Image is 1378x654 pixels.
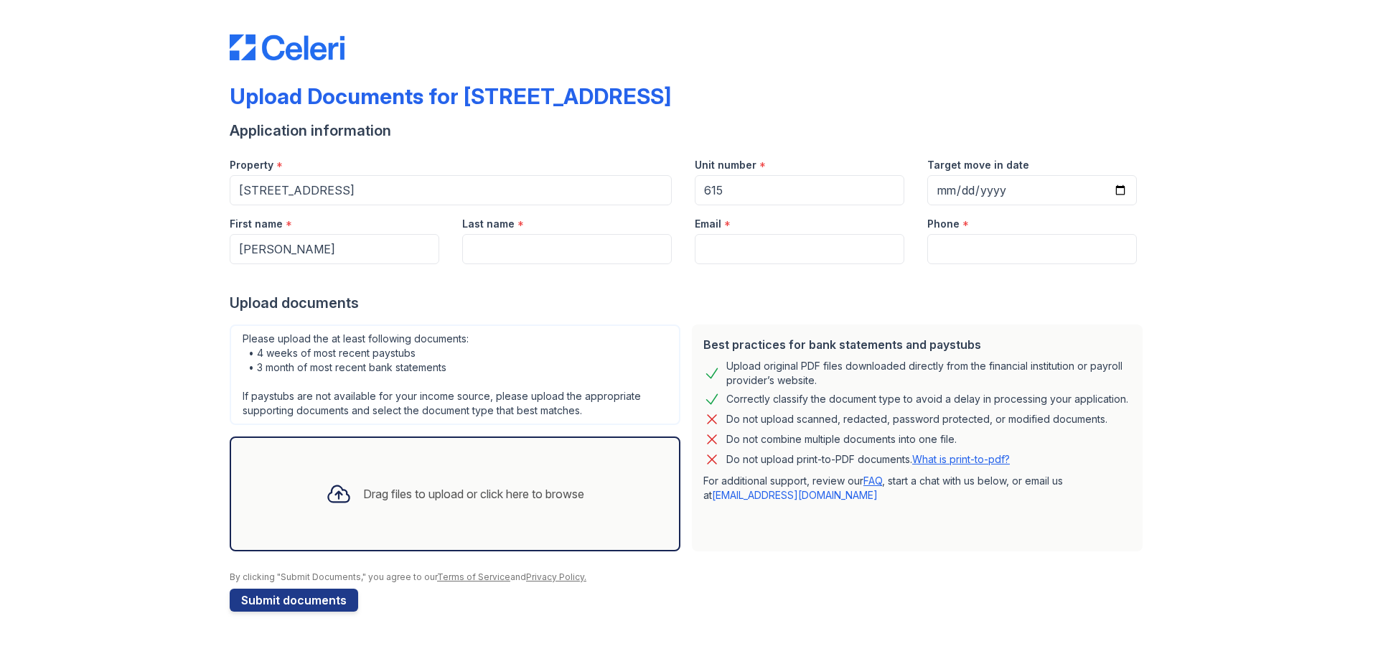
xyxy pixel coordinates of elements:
[230,571,1148,583] div: By clicking "Submit Documents," you agree to our and
[726,431,957,448] div: Do not combine multiple documents into one file.
[695,158,756,172] label: Unit number
[863,475,882,487] a: FAQ
[726,411,1107,428] div: Do not upload scanned, redacted, password protected, or modified documents.
[703,336,1131,353] div: Best practices for bank statements and paystubs
[726,359,1131,388] div: Upload original PDF files downloaded directly from the financial institution or payroll provider’...
[927,217,960,231] label: Phone
[230,293,1148,313] div: Upload documents
[927,158,1029,172] label: Target move in date
[526,571,586,582] a: Privacy Policy.
[230,34,344,60] img: CE_Logo_Blue-a8612792a0a2168367f1c8372b55b34899dd931a85d93a1a3d3e32e68fde9ad4.png
[703,474,1131,503] p: For additional support, review our , start a chat with us below, or email us at
[695,217,721,231] label: Email
[726,452,1010,467] p: Do not upload print-to-PDF documents.
[230,217,283,231] label: First name
[437,571,510,582] a: Terms of Service
[230,83,671,109] div: Upload Documents for [STREET_ADDRESS]
[230,158,273,172] label: Property
[230,121,1148,141] div: Application information
[912,453,1010,465] a: What is print-to-pdf?
[230,589,358,612] button: Submit documents
[726,391,1128,408] div: Correctly classify the document type to avoid a delay in processing your application.
[230,324,680,425] div: Please upload the at least following documents: • 4 weeks of most recent paystubs • 3 month of mo...
[462,217,515,231] label: Last name
[712,489,878,501] a: [EMAIL_ADDRESS][DOMAIN_NAME]
[363,485,584,503] div: Drag files to upload or click here to browse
